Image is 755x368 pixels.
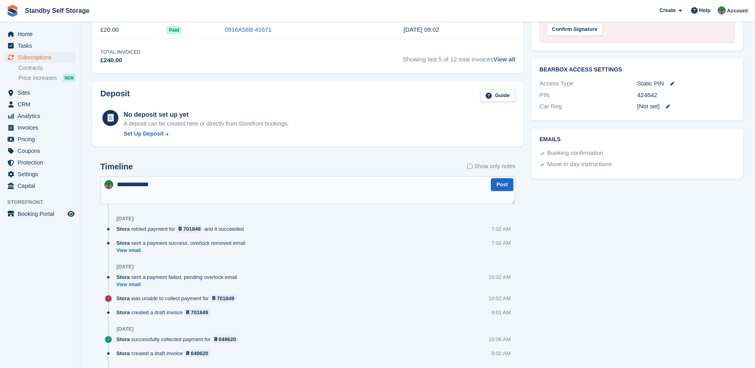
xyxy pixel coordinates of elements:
div: sent a payment success, overlock removed email [116,239,249,247]
div: PIN [539,91,637,100]
a: menu [4,122,76,133]
span: Showing last 5 of 12 total invoices [403,49,515,65]
div: 10:06 AM [488,335,511,343]
span: Price increases [18,74,57,82]
a: 649620 [212,335,238,343]
td: £20.00 [100,21,167,39]
a: Price increases NEW [18,73,76,82]
div: 10:02 AM [488,295,511,302]
div: [DATE] [116,216,134,222]
div: £240.00 [100,56,140,65]
a: 701849 [177,225,203,233]
div: 701849 [191,309,208,316]
div: 424642 [637,91,735,100]
a: menu [4,134,76,145]
div: created a draft invoice [116,350,214,357]
a: Guide [480,89,515,102]
div: Access Type [539,79,637,88]
span: Pricing [18,134,66,145]
span: Stora [116,335,130,343]
h2: Deposit [100,89,130,102]
div: created a draft invoice [116,309,214,316]
a: 0916A58B-41671 [225,26,272,33]
a: View email [116,247,249,254]
div: NEW [63,74,76,82]
div: 701849 [217,295,234,302]
span: Account [727,7,748,15]
span: Invoices [18,122,66,133]
div: 9:02 AM [491,350,511,357]
span: Booking Portal [18,208,66,220]
a: Confirm Signature [546,21,603,28]
span: Subscriptions [18,52,66,63]
a: Set Up Deposit [124,130,289,138]
div: No deposit set up yet [124,110,289,120]
a: Contracts [18,64,76,72]
input: Show only notes [467,162,472,171]
span: Home [18,28,66,40]
a: menu [4,169,76,180]
a: menu [4,99,76,110]
span: Coupons [18,145,66,157]
div: 7:02 AM [491,239,511,247]
div: Confirm Signature [546,23,603,36]
span: Settings [18,169,66,180]
p: A deposit can be created here or directly from Storefront bookings. [124,120,289,128]
span: Sites [18,87,66,98]
div: successfully collected payment for [116,335,242,343]
time: 2025-04-17 08:02:15 UTC [403,26,439,33]
span: Stora [116,295,130,302]
span: CRM [18,99,66,110]
div: 10:02 AM [488,273,511,281]
h2: Timeline [100,162,133,171]
img: Michelle Mustoe [104,180,113,189]
div: 9:01 AM [491,309,511,316]
span: Analytics [18,110,66,122]
img: stora-icon-8386f47178a22dfd0bd8f6a31ec36ba5ce8667c1dd55bd0f319d3a0aa187defe.svg [6,5,18,17]
div: [DATE] [116,326,134,332]
a: View all [493,56,515,63]
a: View email [116,281,241,288]
div: 701849 [183,225,201,233]
a: menu [4,28,76,40]
div: 7:02 AM [491,225,511,233]
h2: Emails [539,136,735,143]
img: Michelle Mustoe [718,6,726,14]
div: sent a payment failed, pending overlock email [116,273,241,281]
span: Storefront [7,198,80,206]
div: was unable to collect payment for [116,295,240,302]
a: menu [4,40,76,51]
a: menu [4,52,76,63]
span: Stora [116,309,130,316]
span: Help [699,6,710,14]
label: Show only notes [467,162,515,171]
a: menu [4,110,76,122]
a: 649620 [184,350,210,357]
a: Preview store [66,209,76,219]
div: [DATE] [116,264,134,270]
div: Car Reg [539,102,637,111]
h2: BearBox Access Settings [539,67,735,73]
div: 649620 [191,350,208,357]
div: [Not set] [637,102,735,111]
a: menu [4,145,76,157]
span: Protection [18,157,66,168]
div: Set Up Deposit [124,130,164,138]
span: Tasks [18,40,66,51]
span: Capital [18,180,66,191]
span: Stora [116,350,130,357]
span: Stora [116,225,130,233]
button: Post [491,178,513,191]
div: Static PIN [637,79,735,88]
a: menu [4,87,76,98]
div: Move in day instructions [547,160,612,169]
span: Stora [116,239,130,247]
div: Total Invoiced [100,49,140,56]
span: Paid [167,26,181,34]
a: Standby Self Storage [22,4,93,17]
div: retried payment for and it succeeded [116,225,248,233]
a: menu [4,180,76,191]
span: Create [659,6,676,14]
a: 701849 [184,309,210,316]
a: menu [4,208,76,220]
